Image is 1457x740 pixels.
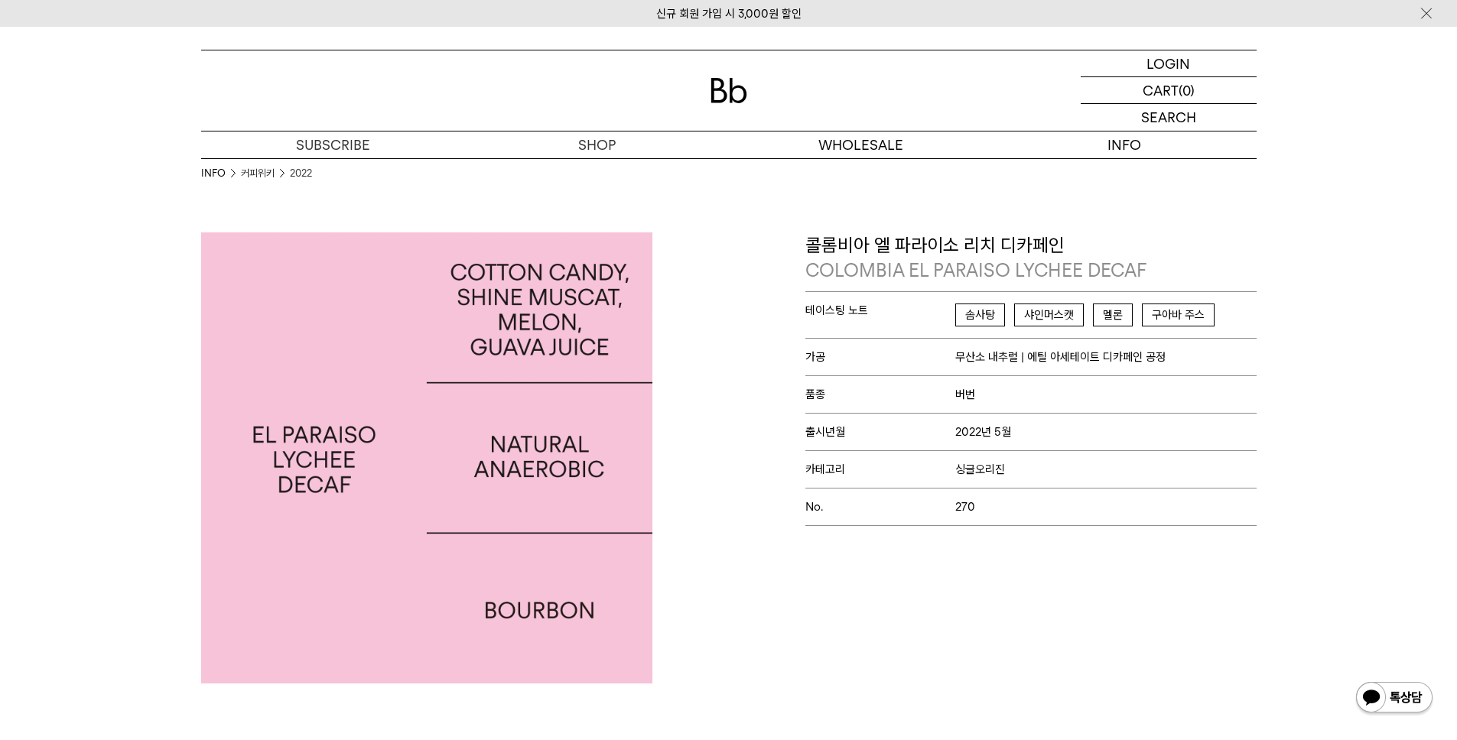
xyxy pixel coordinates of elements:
span: 구아바 주스 [1142,303,1215,326]
p: SEARCH [1141,104,1196,131]
p: COLOMBIA EL PARAISO LYCHEE DECAF [805,258,1257,284]
span: 테이스팅 노트 [805,303,956,317]
span: 가공 [805,350,956,364]
span: No. [805,500,956,514]
span: 출시년월 [805,425,956,439]
p: 콜롬비아 엘 파라이소 리치 디카페인 [805,232,1257,284]
span: 2022년 5월 [955,425,1011,439]
a: SUBSCRIBE [201,131,465,158]
p: WHOLESALE [729,131,993,158]
span: 싱글오리진 [955,462,1005,476]
p: CART [1143,77,1179,103]
a: 2022 [290,166,312,181]
a: 커피위키 [241,166,275,181]
img: 콜롬비아 엘 파라이소 리치 디카페인COLOMBIA EL PARAISO LYCHEE DECAF [201,232,652,683]
span: 카테고리 [805,462,956,476]
a: SHOP [465,131,729,158]
p: LOGIN [1146,50,1190,76]
span: 솜사탕 [955,303,1005,326]
p: INFO [993,131,1257,158]
span: 버번 [955,388,975,401]
a: LOGIN [1081,50,1257,77]
img: 로고 [711,78,747,103]
span: 샤인머스캣 [1014,303,1084,326]
span: 무산소 내추럴 | 에틸 아세테이트 디카페인 공정 [955,350,1166,364]
img: 카카오톡 채널 1:1 채팅 버튼 [1355,680,1434,717]
p: (0) [1179,77,1195,103]
span: 품종 [805,388,956,401]
li: INFO [201,166,241,181]
a: CART (0) [1081,77,1257,104]
a: 신규 회원 가입 시 3,000원 할인 [656,7,802,21]
span: 270 [955,500,975,514]
span: 멜론 [1093,303,1133,326]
